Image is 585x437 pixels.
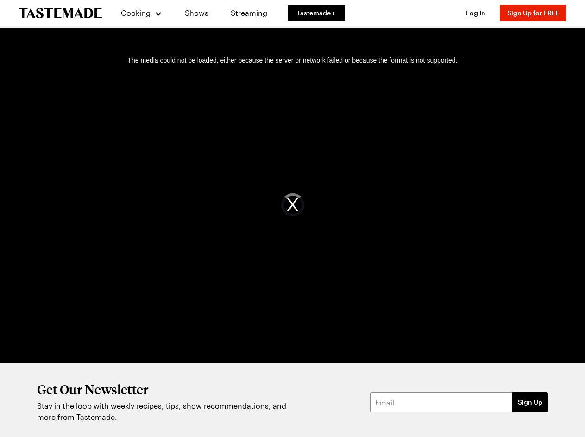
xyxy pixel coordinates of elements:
[288,5,345,21] a: Tastemade +
[11,46,574,363] video-js: Video Player
[11,46,574,363] div: Modal Window
[120,2,163,24] button: Cooking
[297,8,336,18] span: Tastemade +
[500,5,566,21] button: Sign Up for FREE
[37,382,292,397] h2: Get Our Newsletter
[11,46,574,363] div: The media could not be loaded, either because the server or network failed or because the format ...
[121,8,151,17] span: Cooking
[507,9,559,17] span: Sign Up for FREE
[19,8,102,19] a: To Tastemade Home Page
[466,9,485,17] span: Log In
[457,8,494,18] button: Log In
